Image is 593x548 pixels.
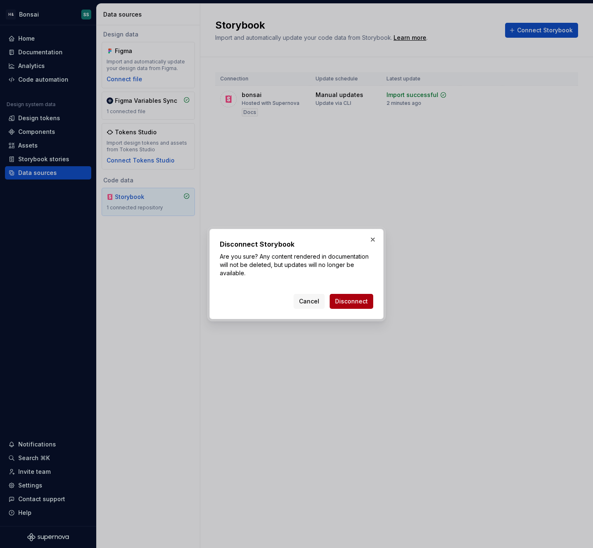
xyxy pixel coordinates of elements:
[330,294,373,309] button: Disconnect
[294,294,325,309] button: Cancel
[220,239,373,249] h2: Disconnect Storybook
[335,297,368,306] span: Disconnect
[299,297,319,306] span: Cancel
[220,252,373,277] p: Are you sure? Any content rendered in documentation will not be deleted, but updates will no long...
